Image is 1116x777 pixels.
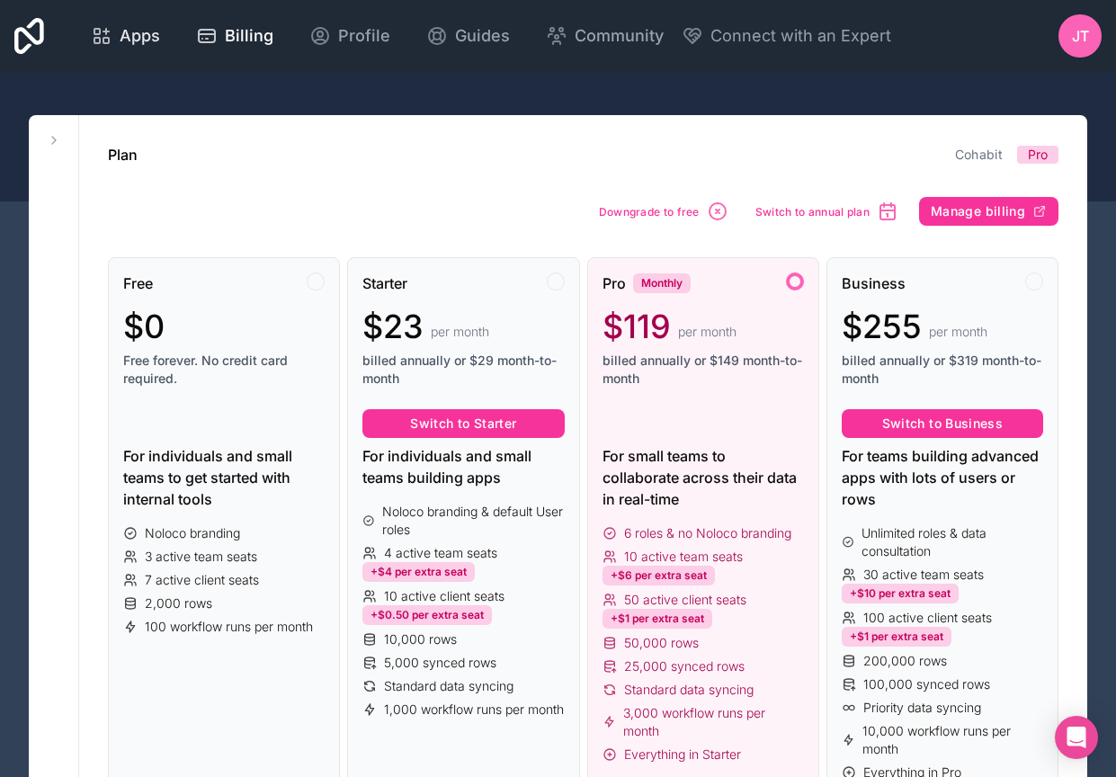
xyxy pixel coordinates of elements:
button: Manage billing [919,197,1058,226]
a: Billing [182,16,288,56]
div: For teams building advanced apps with lots of users or rows [842,445,1043,510]
span: 200,000 rows [863,652,947,670]
span: per month [678,323,737,341]
button: Switch to Business [842,409,1043,438]
span: 3 active team seats [145,548,257,566]
div: For individuals and small teams building apps [362,445,564,488]
span: Standard data syncing [624,681,754,699]
span: $23 [362,308,424,344]
span: 50,000 rows [624,634,699,652]
span: 3,000 workflow runs per month [623,704,803,740]
span: Free forever. No credit card required. [123,352,325,388]
span: Unlimited roles & data consultation [862,524,1043,560]
span: Billing [225,23,273,49]
span: 5,000 synced rows [384,654,496,672]
button: Connect with an Expert [682,23,891,49]
span: 50 active client seats [624,591,746,609]
div: Monthly [633,273,691,293]
span: per month [431,323,489,341]
span: 10 active client seats [384,587,504,605]
div: +$1 per extra seat [603,609,712,629]
span: 10,000 workflow runs per month [862,722,1043,758]
div: +$10 per extra seat [842,584,959,603]
span: billed annually or $29 month-to-month [362,352,564,388]
span: $119 [603,308,671,344]
span: Starter [362,272,407,294]
div: +$6 per extra seat [603,566,715,585]
span: Downgrade to free [599,205,700,219]
span: 2,000 rows [145,594,212,612]
span: 10,000 rows [384,630,457,648]
div: Open Intercom Messenger [1055,716,1098,759]
span: Noloco branding & default User roles [382,503,565,539]
a: Cohabit [955,147,1003,162]
span: Community [575,23,664,49]
span: 100 active client seats [863,609,992,627]
span: Manage billing [931,203,1025,219]
a: Community [531,16,678,56]
span: Priority data syncing [863,699,981,717]
span: Pro [603,272,626,294]
span: Switch to annual plan [755,205,870,219]
span: Pro [1028,146,1048,164]
span: 1,000 workflow runs per month [384,701,564,719]
span: Standard data syncing [384,677,513,695]
span: Apps [120,23,160,49]
span: Profile [338,23,390,49]
span: 6 roles & no Noloco branding [624,524,791,542]
span: 10 active team seats [624,548,743,566]
span: billed annually or $319 month-to-month [842,352,1043,388]
span: Guides [455,23,510,49]
span: Free [123,272,153,294]
span: Everything in Starter [624,746,741,764]
span: Connect with an Expert [710,23,891,49]
div: For individuals and small teams to get started with internal tools [123,445,325,510]
span: 4 active team seats [384,544,497,562]
span: 100,000 synced rows [863,675,990,693]
a: Apps [76,16,174,56]
span: Noloco branding [145,524,240,542]
div: +$0.50 per extra seat [362,605,492,625]
button: Downgrade to free [593,194,735,228]
button: Switch to Starter [362,409,564,438]
button: Switch to annual plan [749,194,905,228]
span: JT [1072,25,1089,47]
span: 100 workflow runs per month [145,618,313,636]
span: Business [842,272,906,294]
div: +$1 per extra seat [842,627,951,647]
span: per month [929,323,987,341]
div: For small teams to collaborate across their data in real-time [603,445,804,510]
h1: Plan [108,144,138,165]
span: $0 [123,308,165,344]
a: Profile [295,16,405,56]
span: 25,000 synced rows [624,657,745,675]
div: +$4 per extra seat [362,562,475,582]
span: $255 [842,308,922,344]
span: 7 active client seats [145,571,259,589]
span: 30 active team seats [863,566,984,584]
a: Guides [412,16,524,56]
span: billed annually or $149 month-to-month [603,352,804,388]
